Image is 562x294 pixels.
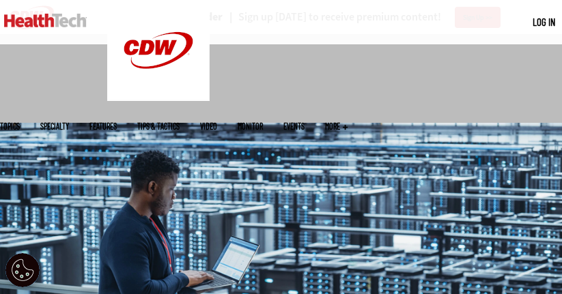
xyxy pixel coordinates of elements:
[89,122,117,130] a: Features
[107,90,210,104] a: CDW
[40,122,69,130] span: Specialty
[5,253,40,287] button: Open Preferences
[137,122,180,130] a: Tips & Tactics
[325,122,348,130] span: More
[533,16,555,28] a: Log in
[533,15,555,29] div: User menu
[200,122,217,130] a: Video
[283,122,305,130] a: Events
[5,253,40,287] div: Cookie Settings
[4,14,87,27] img: Home
[238,122,263,130] a: MonITor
